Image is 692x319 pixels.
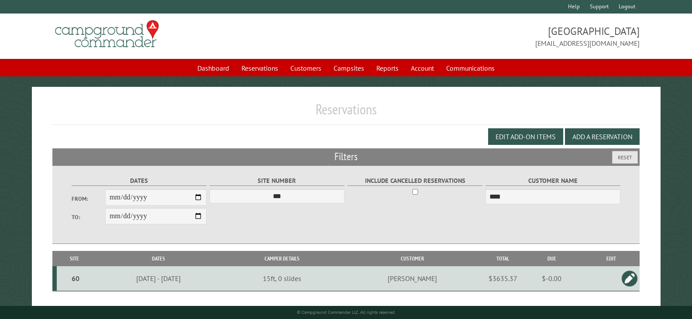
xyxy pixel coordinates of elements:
[210,176,345,186] label: Site Number
[565,128,640,145] button: Add a Reservation
[485,176,621,186] label: Customer Name
[52,17,162,51] img: Campground Commander
[340,251,485,266] th: Customer
[72,213,105,221] label: To:
[406,60,439,76] a: Account
[346,24,640,48] span: [GEOGRAPHIC_DATA] [EMAIL_ADDRESS][DOMAIN_NAME]
[348,176,483,186] label: Include Cancelled Reservations
[57,251,93,266] th: Site
[520,266,583,291] td: $-0.00
[93,251,225,266] th: Dates
[297,309,396,315] small: © Campground Commander LLC. All rights reserved.
[583,251,640,266] th: Edit
[371,60,404,76] a: Reports
[52,101,640,125] h1: Reservations
[485,266,520,291] td: $3635.37
[224,251,340,266] th: Camper Details
[94,274,223,283] div: [DATE] - [DATE]
[285,60,327,76] a: Customers
[224,266,340,291] td: 15ft, 0 slides
[328,60,369,76] a: Campsites
[192,60,234,76] a: Dashboard
[72,195,105,203] label: From:
[60,274,91,283] div: 60
[612,151,638,164] button: Reset
[72,176,207,186] label: Dates
[520,251,583,266] th: Due
[488,128,563,145] button: Edit Add-on Items
[340,266,485,291] td: [PERSON_NAME]
[236,60,283,76] a: Reservations
[441,60,500,76] a: Communications
[485,251,520,266] th: Total
[52,148,640,165] h2: Filters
